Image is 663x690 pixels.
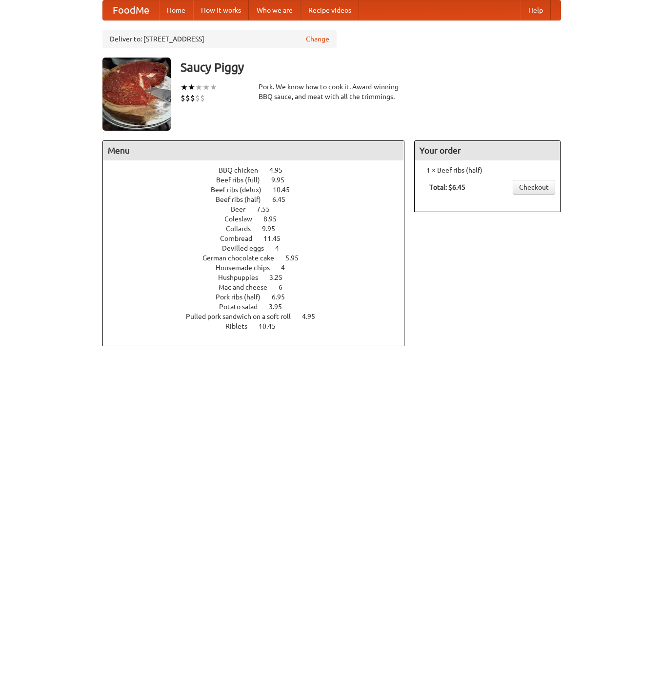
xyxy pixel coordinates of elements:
[193,0,249,20] a: How it works
[218,274,301,281] a: Hushpuppies 3.25
[216,176,270,184] span: Beef ribs (full)
[202,254,284,262] span: German chocolate cake
[415,141,560,160] h4: Your order
[285,254,308,262] span: 5.95
[513,180,555,195] a: Checkout
[219,303,267,311] span: Potato salad
[225,322,257,330] span: Riblets
[269,166,292,174] span: 4.95
[211,186,271,194] span: Beef ribs (delux)
[200,93,205,103] li: $
[202,82,210,93] li: ★
[273,186,300,194] span: 10.45
[222,244,297,252] a: Devilled eggs 4
[263,215,286,223] span: 8.95
[420,165,555,175] li: 1 × Beef ribs (half)
[226,225,293,233] a: Collards 9.95
[202,254,317,262] a: German chocolate cake 5.95
[269,274,292,281] span: 3.25
[219,303,300,311] a: Potato salad 3.95
[262,225,285,233] span: 9.95
[181,82,188,93] li: ★
[257,205,280,213] span: 7.55
[216,196,303,203] a: Beef ribs (half) 6.45
[185,93,190,103] li: $
[102,58,171,131] img: angular.jpg
[224,215,295,223] a: Coleslaw 8.95
[216,264,280,272] span: Housemade chips
[271,176,294,184] span: 9.95
[210,82,217,93] li: ★
[272,196,295,203] span: 6.45
[220,235,299,242] a: Cornbread 11.45
[216,176,302,184] a: Beef ribs (full) 9.95
[279,283,292,291] span: 6
[219,166,301,174] a: BBQ chicken 4.95
[259,322,285,330] span: 10.45
[219,283,301,291] a: Mac and cheese 6
[216,264,303,272] a: Housemade chips 4
[216,196,271,203] span: Beef ribs (half)
[429,183,465,191] b: Total: $6.45
[226,225,261,233] span: Collards
[186,313,333,320] a: Pulled pork sandwich on a soft roll 4.95
[263,235,290,242] span: 11.45
[190,93,195,103] li: $
[281,264,295,272] span: 4
[103,0,159,20] a: FoodMe
[211,186,308,194] a: Beef ribs (delux) 10.45
[219,166,268,174] span: BBQ chicken
[275,244,289,252] span: 4
[195,82,202,93] li: ★
[220,235,262,242] span: Cornbread
[272,293,295,301] span: 6.95
[181,58,561,77] h3: Saucy Piggy
[231,205,288,213] a: Beer 7.55
[195,93,200,103] li: $
[301,0,359,20] a: Recipe videos
[249,0,301,20] a: Who we are
[521,0,551,20] a: Help
[188,82,195,93] li: ★
[224,215,262,223] span: Coleslaw
[218,274,268,281] span: Hushpuppies
[186,313,301,320] span: Pulled pork sandwich on a soft roll
[102,30,337,48] div: Deliver to: [STREET_ADDRESS]
[306,34,329,44] a: Change
[219,283,277,291] span: Mac and cheese
[225,322,294,330] a: Riblets 10.45
[259,82,405,101] div: Pork. We know how to cook it. Award-winning BBQ sauce, and meat with all the trimmings.
[159,0,193,20] a: Home
[216,293,270,301] span: Pork ribs (half)
[181,93,185,103] li: $
[231,205,255,213] span: Beer
[269,303,292,311] span: 3.95
[302,313,325,320] span: 4.95
[216,293,303,301] a: Pork ribs (half) 6.95
[222,244,274,252] span: Devilled eggs
[103,141,404,160] h4: Menu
